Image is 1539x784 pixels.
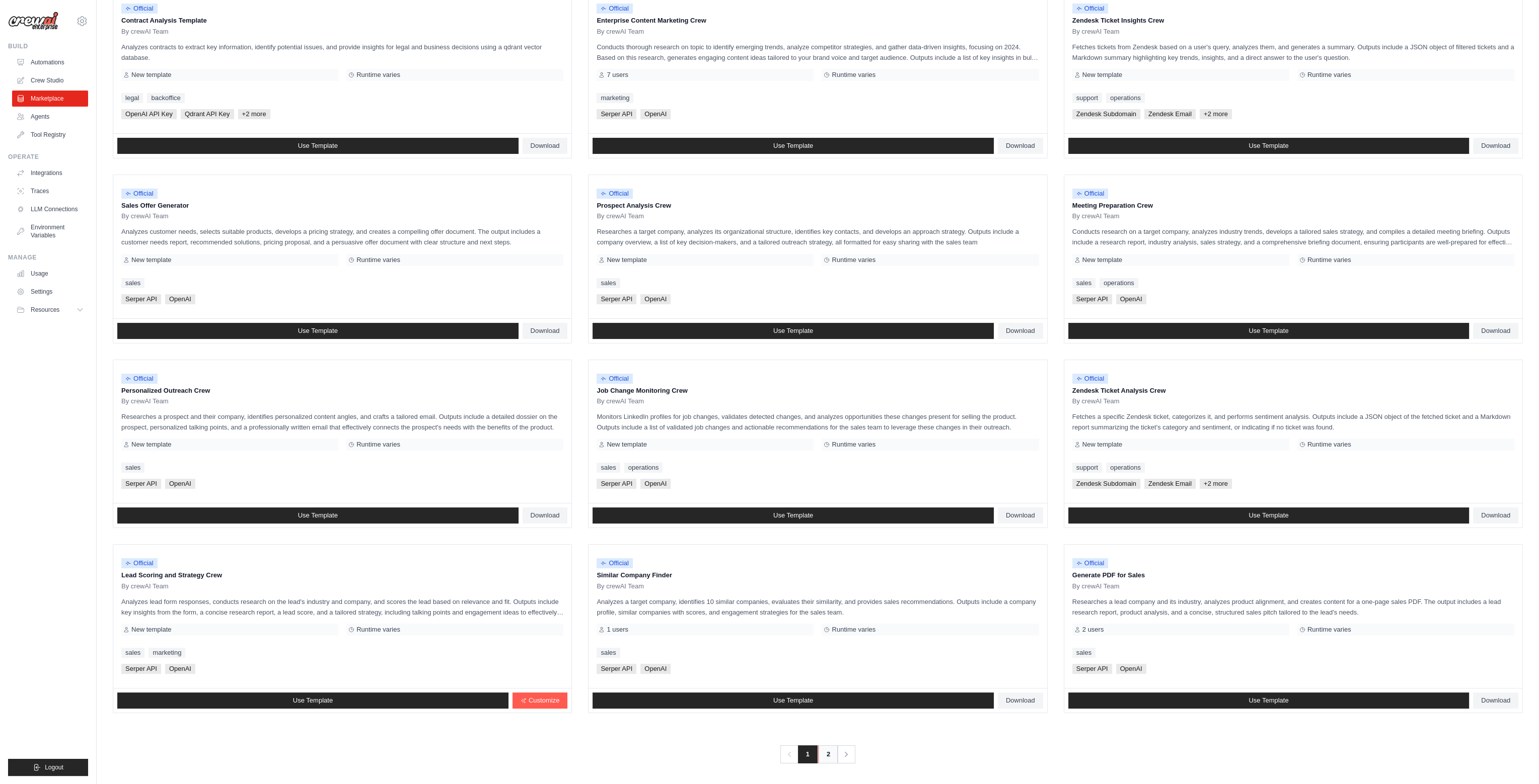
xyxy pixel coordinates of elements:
[597,397,644,405] span: By crewAI Team
[773,327,813,335] span: Use Template
[1249,327,1288,335] span: Use Template
[1072,294,1112,304] span: Serper API
[832,256,875,264] span: Runtime varies
[1072,93,1102,103] a: support
[1006,696,1035,705] span: Download
[640,479,671,489] span: OpenAI
[597,582,644,590] span: By crewAI Team
[1200,479,1232,489] span: +2 more
[1072,212,1120,220] span: By crewAI Team
[1473,138,1518,154] a: Download
[45,763,63,771] span: Logout
[12,183,88,199] a: Traces
[1068,138,1470,154] a: Use Template
[597,411,1039,432] p: Monitors LinkedIn profiles for job changes, validates detected changes, and analyzes opportunitie...
[818,745,838,763] a: 2
[1106,93,1145,103] a: operations
[1082,256,1122,264] span: New template
[356,441,400,449] span: Runtime varies
[121,294,161,304] span: Serper API
[1072,109,1140,119] span: Zendesk Subdomain
[117,323,519,339] a: Use Template
[832,626,875,634] span: Runtime varies
[597,463,620,473] a: sales
[597,4,633,14] span: Official
[121,4,158,14] span: Official
[1072,278,1095,288] a: sales
[1481,327,1510,335] span: Download
[165,479,195,489] span: OpenAI
[998,507,1043,524] a: Download
[8,153,88,161] div: Operate
[1072,479,1140,489] span: Zendesk Subdomain
[12,109,88,125] a: Agents
[121,93,143,103] a: legal
[1072,411,1514,432] p: Fetches a specific Zendesk ticket, categorizes it, and performs sentiment analysis. Outputs inclu...
[607,626,628,634] span: 1 users
[117,507,519,524] a: Use Template
[593,138,994,154] a: Use Template
[121,109,177,119] span: OpenAI API Key
[1249,142,1288,150] span: Use Template
[356,256,400,264] span: Runtime varies
[121,226,563,247] p: Analyzes customer needs, selects suitable products, develops a pricing strategy, and creates a co...
[523,138,568,154] a: Download
[1106,463,1145,473] a: operations
[12,54,88,70] a: Automations
[1068,692,1470,709] a: Use Template
[1072,42,1514,63] p: Fetches tickets from Zendesk based on a user's query, analyzes them, and generates a summary. Out...
[117,692,508,709] a: Use Template
[523,507,568,524] a: Download
[121,189,158,199] span: Official
[773,696,813,705] span: Use Template
[998,692,1043,709] a: Download
[121,479,161,489] span: Serper API
[593,692,994,709] a: Use Template
[640,109,671,119] span: OpenAI
[593,507,994,524] a: Use Template
[1072,596,1514,618] p: Researches a lead company and its industry, analyzes product alignment, and creates content for a...
[640,294,671,304] span: OpenAI
[1072,226,1514,247] p: Conducts research on a target company, analyzes industry trends, develops a tailored sales strate...
[147,93,184,103] a: backoffice
[1072,463,1102,473] a: support
[597,386,1039,396] p: Job Change Monitoring Crew
[1481,511,1510,519] span: Download
[1068,507,1470,524] a: Use Template
[121,596,563,618] p: Analyzes lead form responses, conducts research on the lead's industry and company, and scores th...
[1307,71,1351,79] span: Runtime varies
[1072,570,1514,580] p: Generate PDF for Sales
[181,109,234,119] span: Qdrant API Key
[8,759,88,776] button: Logout
[1307,256,1351,264] span: Runtime varies
[12,127,88,143] a: Tool Registry
[121,558,158,568] span: Official
[1082,441,1122,449] span: New template
[597,596,1039,618] p: Analyzes a target company, identifies 10 similar companies, evaluates their similarity, and provi...
[1006,142,1035,150] span: Download
[12,165,88,181] a: Integrations
[117,138,519,154] a: Use Template
[1072,201,1514,211] p: Meeting Preparation Crew
[597,294,636,304] span: Serper API
[1481,696,1510,705] span: Download
[597,648,620,658] a: sales
[1144,479,1196,489] span: Zendesk Email
[1072,664,1112,674] span: Serper API
[1082,626,1104,634] span: 2 users
[1072,4,1109,14] span: Official
[1082,71,1122,79] span: New template
[1072,28,1120,36] span: By crewAI Team
[529,696,559,705] span: Customize
[832,441,875,449] span: Runtime varies
[12,219,88,243] a: Environment Variables
[1068,323,1470,339] a: Use Template
[597,278,620,288] a: sales
[12,284,88,300] a: Settings
[798,745,818,763] span: 1
[8,42,88,50] div: Build
[293,696,333,705] span: Use Template
[121,374,158,384] span: Official
[1072,397,1120,405] span: By crewAI Team
[597,570,1039,580] p: Similar Company Finder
